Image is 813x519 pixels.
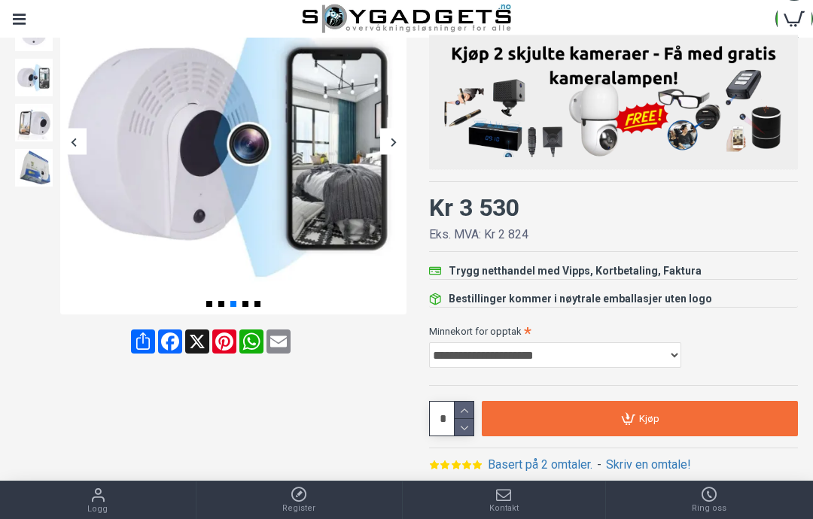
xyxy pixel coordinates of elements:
span: Ring oss [692,502,726,515]
span: Kjøp [639,414,659,423]
a: Share [129,329,157,354]
span: Logg [87,503,108,516]
span: Kontakt [489,502,519,515]
a: Email [265,329,292,354]
div: Kr 3 530 [429,190,519,226]
img: Kjøp 2 skjulte kameraer – Få med gratis kameralampe! [440,43,787,157]
img: Trådløst skjult nattkamera i røykvarsler med 2 års batteritid - SpyGadgets.no [15,59,53,96]
a: WhatsApp [238,329,265,354]
a: X [184,329,211,354]
img: SpyGadgets.no [302,4,511,34]
a: Facebook [157,329,184,354]
label: Minnekort for opptak [429,319,798,343]
div: Trygg netthandel med Vipps, Kortbetaling, Faktura [449,263,702,279]
a: Kontakt [403,481,605,519]
div: Bestillinger kommer i nøytrale emballasjer uten logo [449,291,712,307]
img: Trådløst skjult nattkamera i røykvarsler med 2 års batteritid - SpyGadgets.no [15,149,53,187]
b: - [597,457,601,472]
a: Skriv en omtale! [606,456,691,474]
img: Trådløst skjult nattkamera i røykvarsler med 2 års batteritid - SpyGadgets.no [15,104,53,141]
span: Register [282,502,315,515]
a: Register [196,481,403,519]
a: Basert på 2 omtaler. [488,456,592,474]
a: Pinterest [211,329,238,354]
